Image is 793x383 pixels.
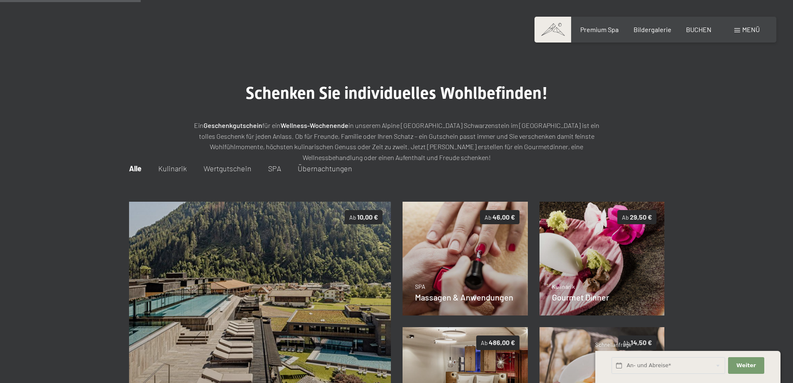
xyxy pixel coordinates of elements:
p: Ein für ein in unserem Alpine [GEOGRAPHIC_DATA] Schwarzenstein im [GEOGRAPHIC_DATA] ist ein tolle... [189,120,605,163]
span: Menü [742,25,760,33]
span: Weiter [736,362,756,369]
span: Schenken Sie individuelles Wohlbefinden! [246,83,548,103]
a: Bildergalerie [634,25,671,33]
button: Weiter [728,357,764,374]
strong: Wellness-Wochenende [281,121,348,129]
a: Premium Spa [580,25,619,33]
a: BUCHEN [686,25,711,33]
strong: Geschenkgutschein [204,121,262,129]
span: Schnellanfrage [595,341,631,348]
